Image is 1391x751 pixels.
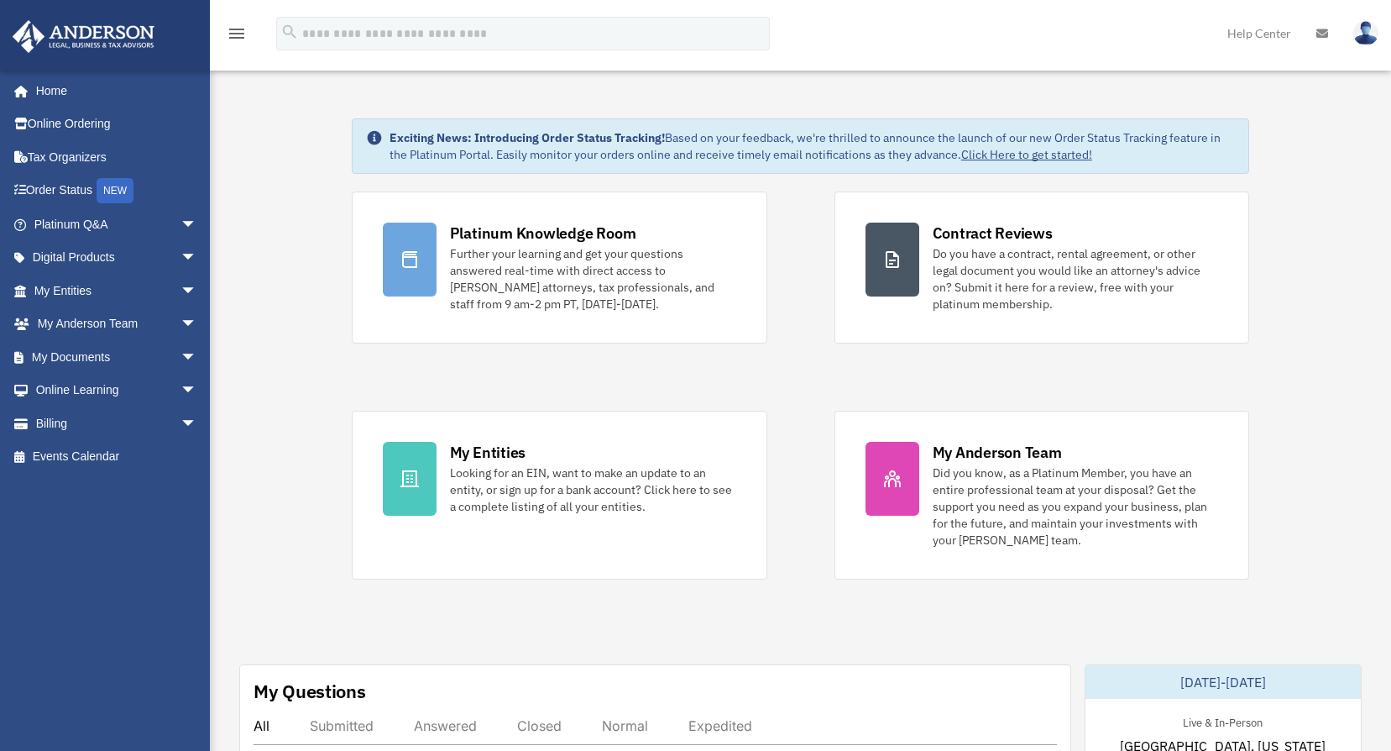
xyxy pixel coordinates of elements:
a: Events Calendar [12,440,222,474]
div: Based on your feedback, we're thrilled to announce the launch of our new Order Status Tracking fe... [390,129,1236,163]
span: arrow_drop_down [180,374,214,408]
span: arrow_drop_down [180,307,214,342]
span: arrow_drop_down [180,274,214,308]
a: My Anderson Teamarrow_drop_down [12,307,222,341]
div: Live & In-Person [1169,712,1276,730]
a: Digital Productsarrow_drop_down [12,241,222,275]
a: menu [227,29,247,44]
div: Looking for an EIN, want to make an update to an entity, or sign up for a bank account? Click her... [450,465,736,515]
i: search [280,23,299,41]
div: Did you know, as a Platinum Member, you have an entire professional team at your disposal? Get th... [933,465,1219,549]
a: Online Ordering [12,108,222,141]
div: Answered [414,717,477,734]
div: Contract Reviews [933,223,1053,244]
div: Do you have a contract, rental agreement, or other legal document you would like an attorney's ad... [933,245,1219,312]
a: My Entitiesarrow_drop_down [12,274,222,307]
a: My Entities Looking for an EIN, want to make an update to an entity, or sign up for a bank accoun... [352,411,767,580]
a: Tax Organizers [12,140,222,174]
span: arrow_drop_down [180,407,214,441]
div: Further your learning and get your questions answered real-time with direct access to [PERSON_NAM... [450,245,736,312]
div: [DATE]-[DATE] [1085,665,1361,699]
a: My Anderson Team Did you know, as a Platinum Member, you have an entire professional team at your... [834,411,1250,580]
a: Click Here to get started! [961,147,1092,162]
a: Platinum Knowledge Room Further your learning and get your questions answered real-time with dire... [352,192,767,344]
span: arrow_drop_down [180,241,214,276]
div: Closed [517,717,562,734]
span: arrow_drop_down [180,207,214,242]
a: Home [12,74,214,108]
a: Billingarrow_drop_down [12,407,222,440]
strong: Exciting News: Introducing Order Status Tracking! [390,130,665,145]
div: Normal [602,717,648,734]
div: Submitted [310,717,374,734]
div: All [254,717,269,734]
a: Online Learningarrow_drop_down [12,374,222,407]
img: User Pic [1353,21,1378,45]
a: Order StatusNEW [12,174,222,208]
div: NEW [97,178,133,203]
div: My Questions [254,679,366,704]
i: menu [227,24,247,44]
div: Expedited [688,717,752,734]
div: My Entities [450,442,526,463]
img: Anderson Advisors Platinum Portal [8,20,159,53]
div: My Anderson Team [933,442,1062,463]
a: Contract Reviews Do you have a contract, rental agreement, or other legal document you would like... [834,192,1250,344]
a: Platinum Q&Aarrow_drop_down [12,207,222,241]
a: My Documentsarrow_drop_down [12,340,222,374]
span: arrow_drop_down [180,340,214,375]
div: Platinum Knowledge Room [450,223,636,244]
